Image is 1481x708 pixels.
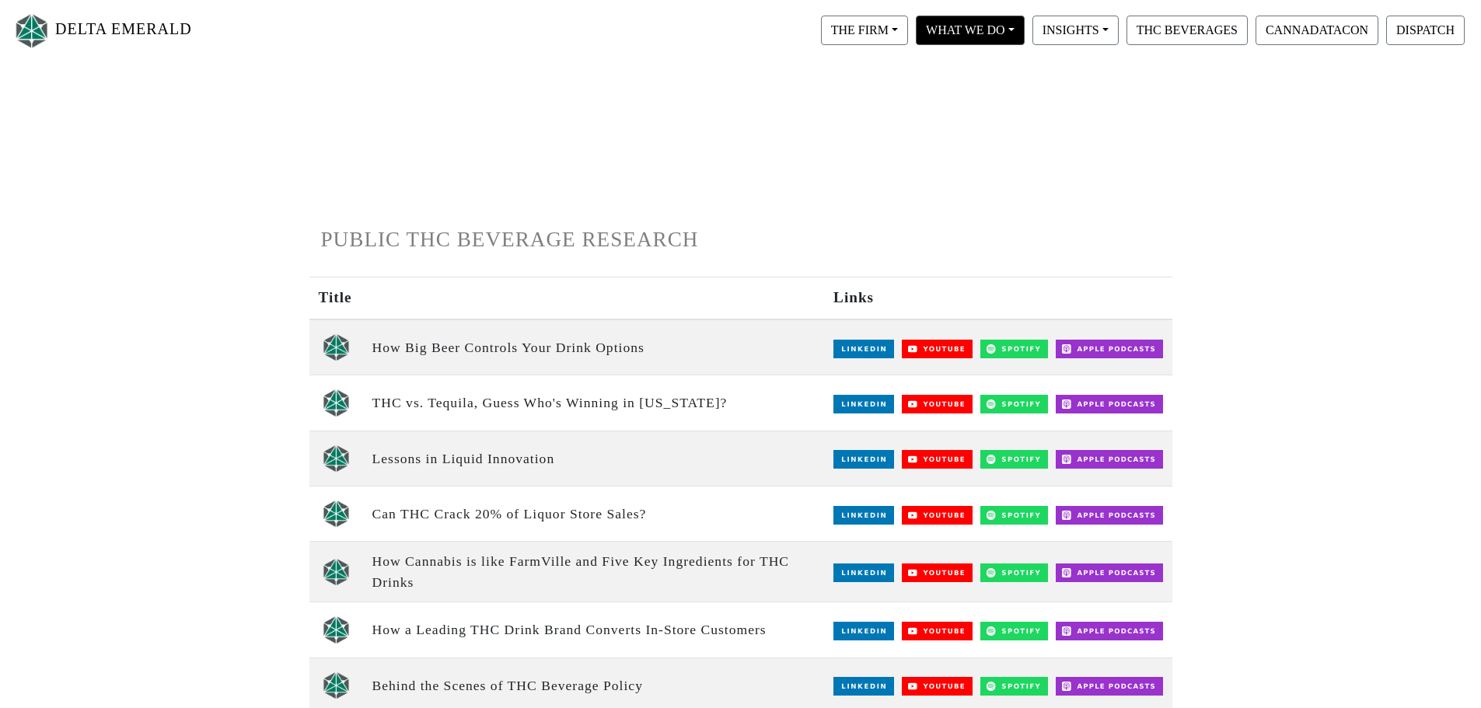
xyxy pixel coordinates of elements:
img: unscripted logo [323,671,350,699]
a: THC BEVERAGES [1123,23,1252,36]
img: LinkedIn [833,677,894,696]
img: Apple Podcasts [1056,622,1163,640]
img: unscripted logo [323,558,350,586]
td: Lessons in Liquid Innovation [363,431,825,486]
img: Apple Podcasts [1056,450,1163,469]
img: Apple Podcasts [1056,340,1163,358]
a: DELTA EMERALD [12,6,192,55]
a: DISPATCH [1382,23,1469,36]
img: unscripted logo [323,389,350,417]
img: LinkedIn [833,622,894,640]
img: Apple Podcasts [1056,563,1163,582]
h1: PUBLIC THC BEVERAGE RESEARCH [321,227,1161,253]
img: unscripted logo [323,445,350,473]
img: unscripted logo [323,616,350,643]
img: Apple Podcasts [1056,506,1163,525]
img: YouTube [902,622,973,640]
img: Spotify [980,395,1048,413]
th: Title [309,277,363,319]
td: How Big Beer Controls Your Drink Options [363,319,825,375]
img: unscripted logo [323,333,350,361]
img: Apple Podcasts [1056,395,1163,413]
img: YouTube [902,506,973,525]
img: YouTube [902,563,973,582]
th: Links [824,277,1172,319]
td: How Cannabis is like FarmVille and Five Key Ingredients for THC Drinks [363,542,825,602]
button: CANNADATACON [1256,16,1378,45]
img: Apple Podcasts [1056,677,1163,696]
img: Spotify [980,340,1048,358]
img: LinkedIn [833,395,894,413]
img: Logo [12,10,51,51]
img: Spotify [980,563,1048,582]
button: INSIGHTS [1032,16,1119,45]
img: Spotify [980,677,1048,696]
td: Can THC Crack 20% of Liquor Store Sales? [363,487,825,542]
button: DISPATCH [1386,16,1465,45]
td: THC vs. Tequila, Guess Who's Winning in [US_STATE]? [363,375,825,431]
button: WHAT WE DO [916,16,1025,45]
img: Spotify [980,622,1048,640]
button: THC BEVERAGES [1126,16,1248,45]
img: Spotify [980,450,1048,469]
a: CANNADATACON [1252,23,1382,36]
img: LinkedIn [833,450,894,469]
img: YouTube [902,340,973,358]
button: THE FIRM [821,16,908,45]
img: YouTube [902,395,973,413]
img: Spotify [980,506,1048,525]
img: YouTube [902,677,973,696]
img: LinkedIn [833,506,894,525]
img: LinkedIn [833,563,894,582]
img: YouTube [902,450,973,469]
img: LinkedIn [833,340,894,358]
img: unscripted logo [323,500,350,528]
td: How a Leading THC Drink Brand Converts In-Store Customers [363,602,825,657]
